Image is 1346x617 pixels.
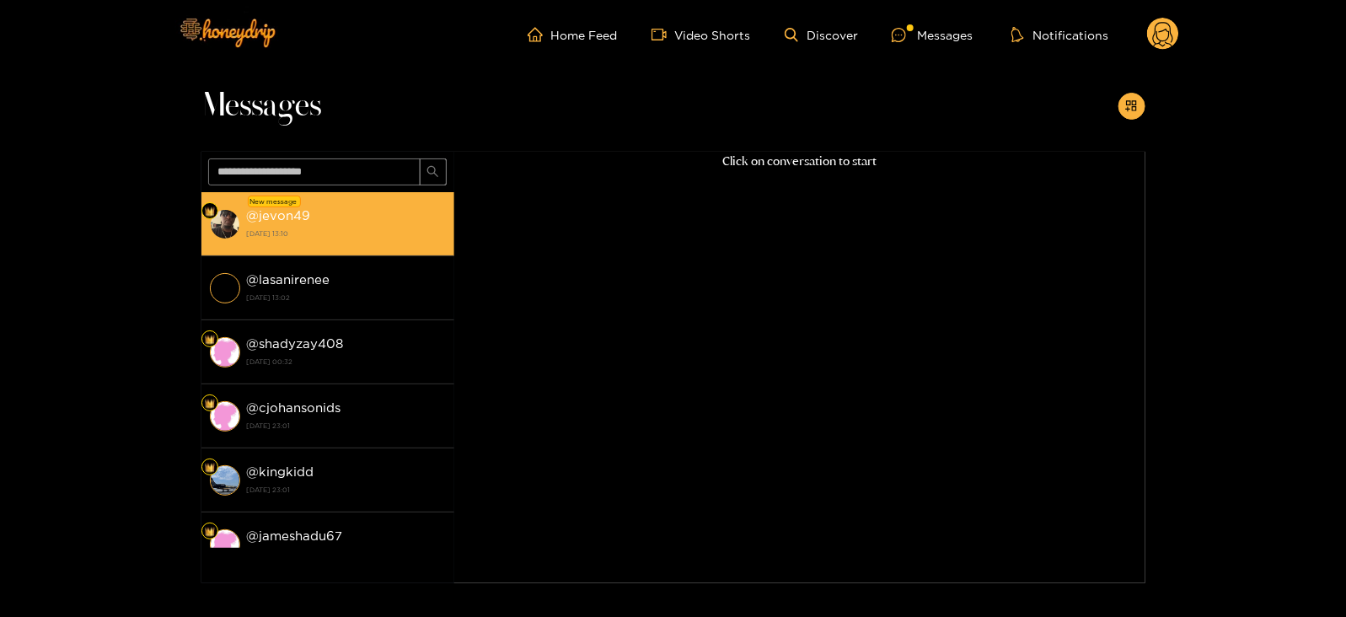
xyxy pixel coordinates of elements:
img: conversation [210,529,240,560]
strong: @ lasanirenee [247,272,330,287]
img: Fan Level [205,207,215,217]
strong: @ cjohansonids [247,400,341,415]
strong: [DATE] 13:10 [247,226,446,241]
img: Fan Level [205,463,215,473]
span: search [426,165,439,180]
span: video-camera [652,27,675,42]
button: search [420,158,447,185]
strong: @ kingkidd [247,464,314,479]
strong: [DATE] 13:02 [247,290,446,305]
button: Notifications [1006,26,1113,43]
strong: @ jevon49 [247,208,311,223]
span: Messages [201,86,322,126]
div: New message [248,196,301,207]
img: Fan Level [205,527,215,537]
img: conversation [210,209,240,239]
strong: [DATE] 23:01 [247,418,446,433]
p: Click on conversation to start [454,152,1145,171]
img: conversation [210,465,240,496]
img: Fan Level [205,335,215,345]
span: appstore-add [1125,99,1138,114]
img: conversation [210,337,240,368]
strong: @ jameshadu67 [247,528,343,543]
button: appstore-add [1118,93,1145,120]
img: Fan Level [205,399,215,409]
img: conversation [210,401,240,432]
strong: [DATE] 23:01 [247,482,446,497]
img: conversation [210,273,240,303]
span: home [528,27,551,42]
strong: @ shadyzay408 [247,336,344,351]
a: Home Feed [528,27,618,42]
a: Discover [785,28,858,42]
strong: [DATE] 23:01 [247,546,446,561]
div: Messages [892,25,973,45]
strong: [DATE] 00:32 [247,354,446,369]
a: Video Shorts [652,27,751,42]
